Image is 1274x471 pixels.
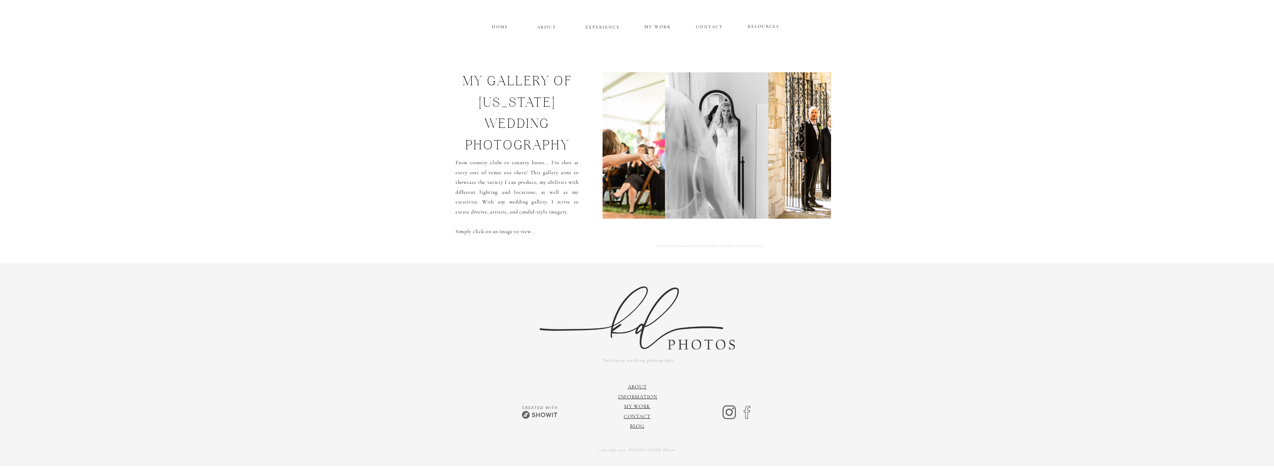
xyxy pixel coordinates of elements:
[445,72,589,156] h1: my gallery of [US_STATE] wedding photography
[696,23,723,29] a: CONTACT
[628,384,647,390] a: About
[537,23,556,29] a: ABOUT
[585,23,620,29] a: EXPERIENCE
[644,23,672,29] a: MY WORK
[456,158,579,226] p: From country clubs to country barns... I've shot at every sort of venue out there! This gallery a...
[656,243,778,252] a: [US_STATE] WEDDING PHOTOGRAPHY, [PERSON_NAME] PHOTOS
[624,413,651,419] a: Contact
[630,423,644,429] a: Blog
[491,23,509,29] a: HOME
[486,446,788,455] a: copyright 2025 [PERSON_NAME] Photos
[560,355,718,365] a: Baltimore wedding photography
[618,394,657,400] a: information
[624,403,650,409] a: My Work
[747,22,780,29] a: RESOURCES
